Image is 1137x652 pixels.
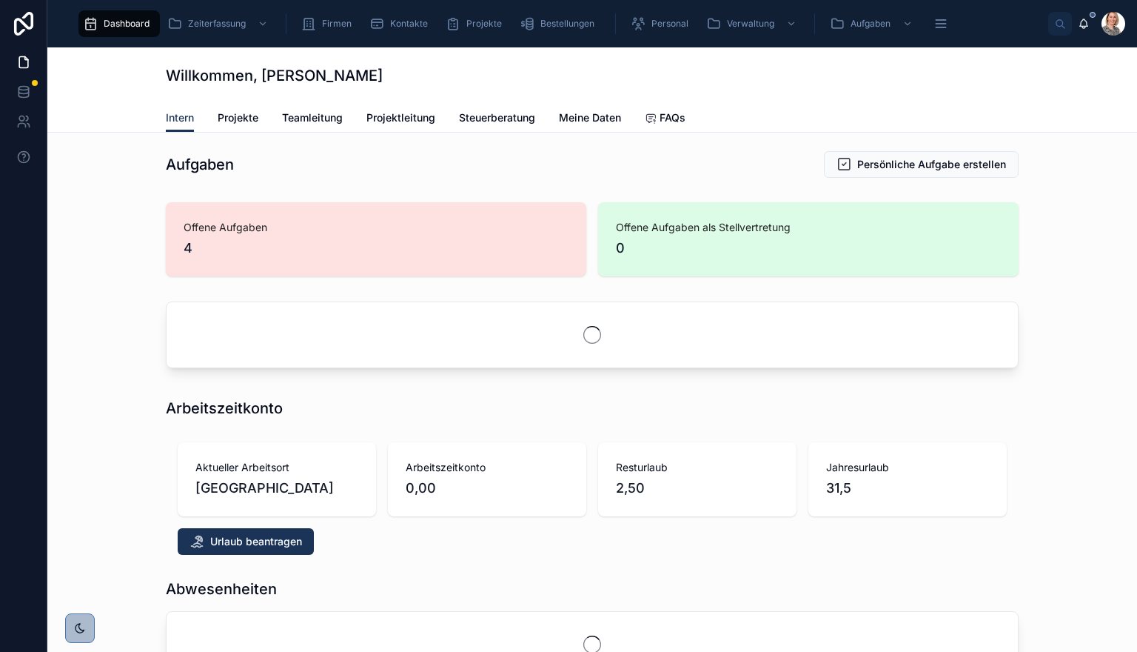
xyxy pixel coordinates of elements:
[188,18,246,30] span: Zeiterfassung
[559,104,621,134] a: Meine Daten
[282,110,343,125] span: Teamleitung
[195,460,358,475] span: Aktueller Arbeitsort
[616,238,1001,259] span: 0
[515,10,605,37] a: Bestellungen
[825,10,920,37] a: Aufgaben
[660,110,685,125] span: FAQs
[184,220,568,235] span: Offene Aufgaben
[826,460,989,475] span: Jahresurlaub
[857,157,1006,172] span: Persönliche Aufgabe erstellen
[322,18,352,30] span: Firmen
[71,7,1048,40] div: scrollable content
[824,151,1019,178] button: Persönliche Aufgabe erstellen
[366,104,435,134] a: Projektleitung
[390,18,428,30] span: Kontakte
[851,18,891,30] span: Aufgaben
[651,18,688,30] span: Personal
[210,534,302,549] span: Urlaub beantragen
[616,478,779,499] span: 2,50
[441,10,512,37] a: Projekte
[626,10,699,37] a: Personal
[466,18,502,30] span: Projekte
[218,110,258,125] span: Projekte
[616,220,1001,235] span: Offene Aufgaben als Stellvertretung
[559,110,621,125] span: Meine Daten
[406,460,568,475] span: Arbeitszeitkonto
[166,154,234,175] h1: Aufgaben
[459,104,535,134] a: Steuerberatung
[166,110,194,125] span: Intern
[104,18,150,30] span: Dashboard
[184,238,568,259] span: 4
[366,110,435,125] span: Projektleitung
[365,10,438,37] a: Kontakte
[78,10,160,37] a: Dashboard
[166,104,194,133] a: Intern
[297,10,362,37] a: Firmen
[645,104,685,134] a: FAQs
[727,18,774,30] span: Verwaltung
[166,398,283,419] h1: Arbeitszeitkonto
[459,110,535,125] span: Steuerberatung
[218,104,258,134] a: Projekte
[166,65,383,86] h1: Willkommen, [PERSON_NAME]
[178,528,314,555] button: Urlaub beantragen
[616,460,779,475] span: Resturlaub
[702,10,804,37] a: Verwaltung
[163,10,275,37] a: Zeiterfassung
[406,478,568,499] span: 0,00
[195,478,358,499] span: [GEOGRAPHIC_DATA]
[282,104,343,134] a: Teamleitung
[166,579,277,599] h1: Abwesenheiten
[826,478,989,499] span: 31,5
[540,18,594,30] span: Bestellungen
